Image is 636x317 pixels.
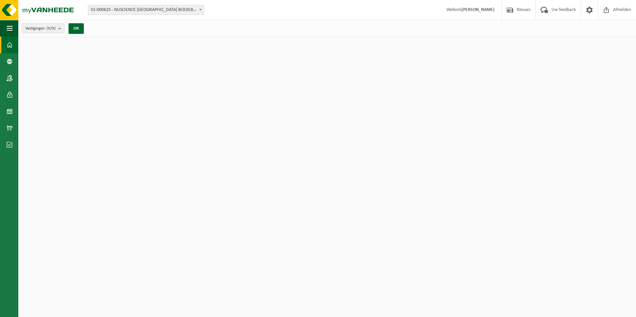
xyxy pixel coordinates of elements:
span: Vestigingen [25,24,56,34]
button: OK [69,23,84,34]
strong: [PERSON_NAME] [461,7,495,12]
span: 01-000625 - NUSCIENCE BELGIUM BOOIEBOS - DRONGEN [88,5,204,15]
button: Vestigingen(9/9) [22,23,65,33]
count: (9/9) [47,26,56,31]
